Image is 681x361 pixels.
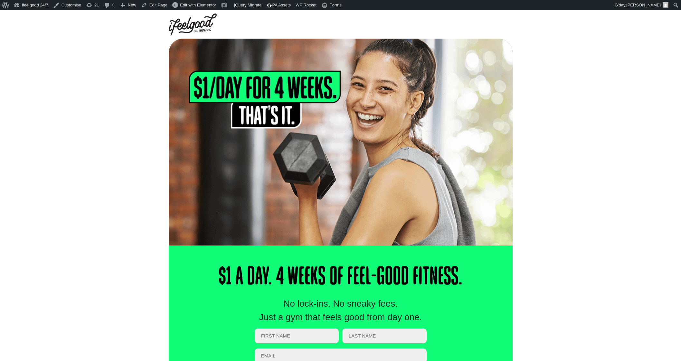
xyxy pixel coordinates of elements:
span: Edit with Elementor [180,3,216,7]
input: FIRST NAME [255,329,339,344]
div: No lock-ins. No sneaky fees. Just a gym that feels good from day one. [255,297,427,324]
h1: $1 a Day. 4 Weeks of Feel-Good Fitness. [203,265,478,291]
input: LAST NAME [342,329,427,344]
span: [PERSON_NAME] [626,3,661,7]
